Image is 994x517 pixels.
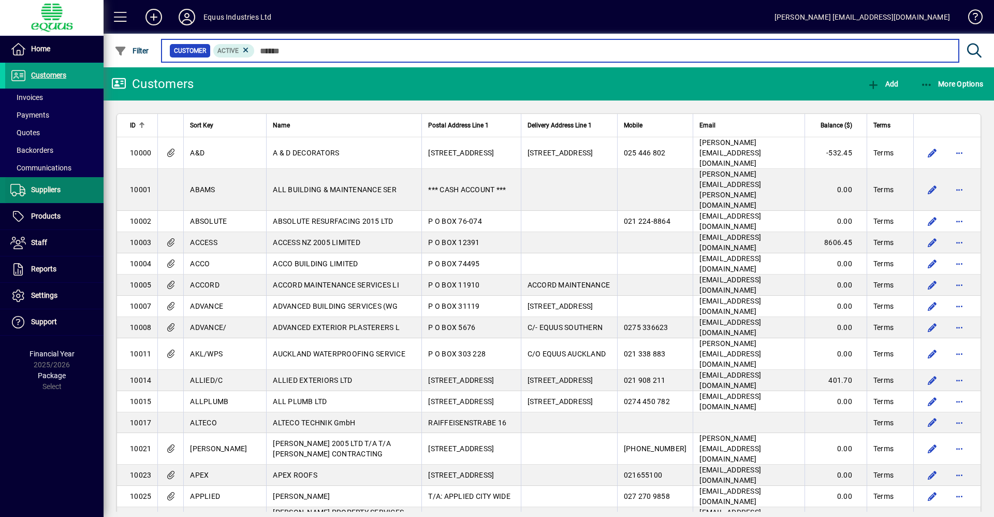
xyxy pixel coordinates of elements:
span: ACCO [190,260,210,268]
button: More options [951,255,968,272]
button: Edit [924,319,941,336]
span: P O BOX 76-074 [428,217,482,225]
button: More options [951,277,968,293]
span: 021 908 211 [624,376,666,384]
span: Active [217,47,239,54]
a: Suppliers [5,177,104,203]
a: Support [5,309,104,335]
span: Delivery Address Line 1 [528,120,592,131]
button: Edit [924,414,941,431]
span: [EMAIL_ADDRESS][DOMAIN_NAME] [699,212,761,231]
td: 0.00 [805,338,867,370]
button: Edit [924,393,941,410]
span: [PERSON_NAME][EMAIL_ADDRESS][DOMAIN_NAME] [699,138,761,167]
button: More Options [918,75,986,93]
span: [PERSON_NAME] [190,444,247,453]
div: Email [699,120,798,131]
button: More options [951,319,968,336]
button: Edit [924,440,941,457]
span: AKL/WPS [190,350,223,358]
span: 0274 450 782 [624,397,670,406]
span: P O BOX 5676 [428,323,475,332]
td: 0.00 [805,169,867,211]
button: Edit [924,372,941,389]
td: 8606.45 [805,232,867,253]
span: 10011 [130,350,151,358]
span: ACCO BUILDING LIMITED [273,260,358,268]
td: -532.45 [805,137,867,169]
span: 10002 [130,217,151,225]
span: [EMAIL_ADDRESS][DOMAIN_NAME] [699,466,761,484]
span: ALTECO [190,419,217,427]
a: Quotes [5,124,104,141]
span: [STREET_ADDRESS] [428,149,494,157]
span: [STREET_ADDRESS] [428,444,494,453]
span: ACCORD [190,281,220,289]
span: A&D [190,149,204,157]
button: More options [951,181,968,198]
button: Edit [924,467,941,483]
span: [STREET_ADDRESS] [428,376,494,384]
span: Invoices [10,93,43,102]
span: 021655100 [624,471,662,479]
span: Suppliers [31,185,61,194]
span: ALTECO TECHNIK GmbH [273,419,355,427]
span: 10023 [130,471,151,479]
span: Quotes [10,128,40,137]
span: [PHONE_NUMBER] [624,444,687,453]
span: Terms [873,443,894,454]
span: Terms [873,216,894,226]
span: [STREET_ADDRESS] [528,376,593,384]
span: Terms [873,470,894,480]
span: T/A: APPLIED CITY WIDE [428,492,510,500]
div: [PERSON_NAME] [EMAIL_ADDRESS][DOMAIN_NAME] [774,9,950,25]
td: 0.00 [805,433,867,465]
button: Add [137,8,170,26]
span: Sort Key [190,120,213,131]
button: More options [951,298,968,314]
span: Terms [873,280,894,290]
span: Settings [31,291,57,299]
span: Terms [873,258,894,269]
span: P O BOX 31119 [428,302,479,310]
span: Terms [873,120,890,131]
span: Communications [10,164,71,172]
span: APEX [190,471,209,479]
span: [EMAIL_ADDRESS][DOMAIN_NAME] [699,297,761,315]
button: Edit [924,213,941,229]
button: Filter [112,41,152,60]
span: APEX ROOFS [273,471,317,479]
span: [EMAIL_ADDRESS][DOMAIN_NAME] [699,487,761,506]
span: ACCORD MAINTENANCE [528,281,610,289]
span: 027 270 9858 [624,492,670,500]
a: Communications [5,159,104,177]
div: ID [130,120,151,131]
span: Payments [10,111,49,119]
td: 401.70 [805,370,867,391]
span: C/O EQUUS AUCKLAND [528,350,606,358]
button: More options [951,234,968,251]
a: Staff [5,230,104,256]
span: Terms [873,418,894,428]
span: Home [31,45,50,53]
span: More Options [920,80,984,88]
span: [EMAIL_ADDRESS][DOMAIN_NAME] [699,254,761,273]
span: [PERSON_NAME] [273,492,330,500]
div: Customers [111,76,194,92]
span: ID [130,120,136,131]
button: Edit [924,255,941,272]
span: ALL PLUMB LTD [273,397,327,406]
button: More options [951,346,968,362]
span: 10003 [130,238,151,247]
span: 0275 336623 [624,323,668,332]
span: [STREET_ADDRESS] [428,471,494,479]
button: More options [951,145,968,161]
a: Products [5,204,104,229]
div: Mobile [624,120,687,131]
a: Knowledge Base [960,2,981,36]
span: 10005 [130,281,151,289]
span: A & D DECORATORS [273,149,339,157]
button: Edit [924,488,941,505]
span: Add [867,80,898,88]
td: 0.00 [805,465,867,486]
